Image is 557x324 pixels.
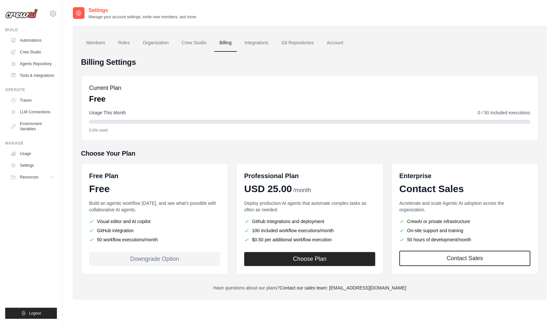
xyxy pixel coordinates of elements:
[293,186,311,195] span: /month
[89,252,220,266] div: Downgrade Option
[89,83,121,92] h5: Current Plan
[478,109,530,116] span: 0 / 50 included executions
[29,311,41,316] span: Logout
[244,183,292,195] span: USD 25.00
[81,34,110,52] a: Members
[8,148,57,159] a: Usage
[89,109,126,116] span: Usage This Month
[244,218,375,225] li: Github Integrations and deployment
[8,172,57,182] button: Resources
[20,175,38,180] span: Resources
[399,183,530,195] div: Contact Sales
[89,218,220,225] li: Visual editor and AI copilot
[244,227,375,234] li: 100 included workflow executions/month
[5,141,57,146] div: Manage
[399,218,530,225] li: CrewAI or private infrastructure
[8,119,57,134] a: Environment Variables
[89,200,220,213] p: Build an agentic workflow [DATE], and see what's possible with collaborative AI agents.
[89,94,121,104] p: Free
[5,87,57,92] div: Operate
[399,251,530,266] a: Contact Sales
[89,183,220,195] div: Free
[244,252,375,266] button: Choose Plan
[399,171,530,180] h6: Enterprise
[8,160,57,171] a: Settings
[244,236,375,243] li: $0.50 per additional workflow execution
[244,171,299,180] h6: Professional Plan
[88,7,197,14] h2: Settings
[89,171,118,180] h6: Free Plan
[399,236,530,243] li: 50 hours of development/month
[89,128,108,133] span: 0.0% used
[399,227,530,234] li: On-site support and training
[81,57,538,67] h4: Billing Settings
[276,34,319,52] a: Git Repositories
[280,285,406,290] a: Contact our sales team: [EMAIL_ADDRESS][DOMAIN_NAME]
[8,107,57,117] a: LLM Connections
[89,236,220,243] li: 50 workflow executions/month
[8,70,57,81] a: Tools & Integrations
[399,200,530,213] p: Accelerate and scale Agentic AI adoption across the organization.
[8,59,57,69] a: Agents Repository
[113,34,135,52] a: Roles
[322,34,349,52] a: Account
[81,149,538,158] h5: Choose Your Plan
[214,34,237,52] a: Billing
[138,34,174,52] a: Organization
[5,27,57,33] div: Build
[239,34,273,52] a: Integrations
[8,35,57,46] a: Automations
[81,285,538,291] p: Have questions about our plans?
[244,200,375,213] p: Deploy production AI agents that automate complex tasks as often as needed.
[8,95,57,106] a: Traces
[177,34,212,52] a: Crew Studio
[5,9,38,19] img: Logo
[88,14,197,20] p: Manage your account settings, invite new members, and more.
[8,47,57,57] a: Crew Studio
[5,308,57,319] button: Logout
[89,227,220,234] li: GitHub integration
